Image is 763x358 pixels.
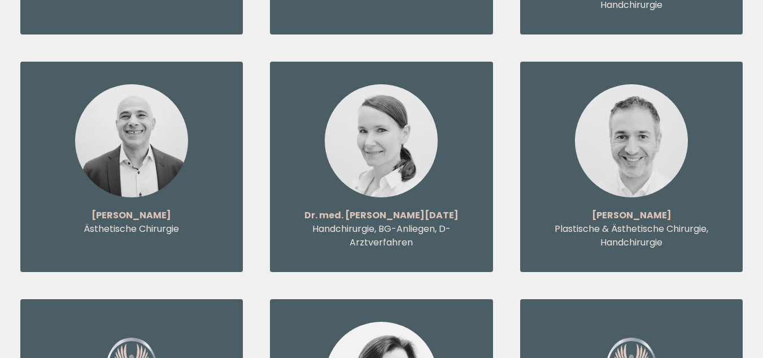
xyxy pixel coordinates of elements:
[543,209,721,222] p: [PERSON_NAME]
[293,222,470,249] p: Handchirurgie, BG-Anliegen, D-Arztverfahren
[43,222,221,236] p: Ästhetische Chirurgie
[43,209,221,222] p: [PERSON_NAME]
[325,84,438,197] img: Dr. med. Susanne Freitag - Handchirurgie, BG-Anliegen, D-Arztverfahren
[543,222,721,249] p: Plastische & Ästhetische Chirurgie, Handchirurgie
[304,209,459,222] strong: Dr. med. [PERSON_NAME][DATE]
[575,84,688,197] img: Moritz Brill - Plastische & Ästhetische Chirurgie, Handchirurgie
[75,84,188,197] img: Hassan Azi - Ästhetische Chirurgie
